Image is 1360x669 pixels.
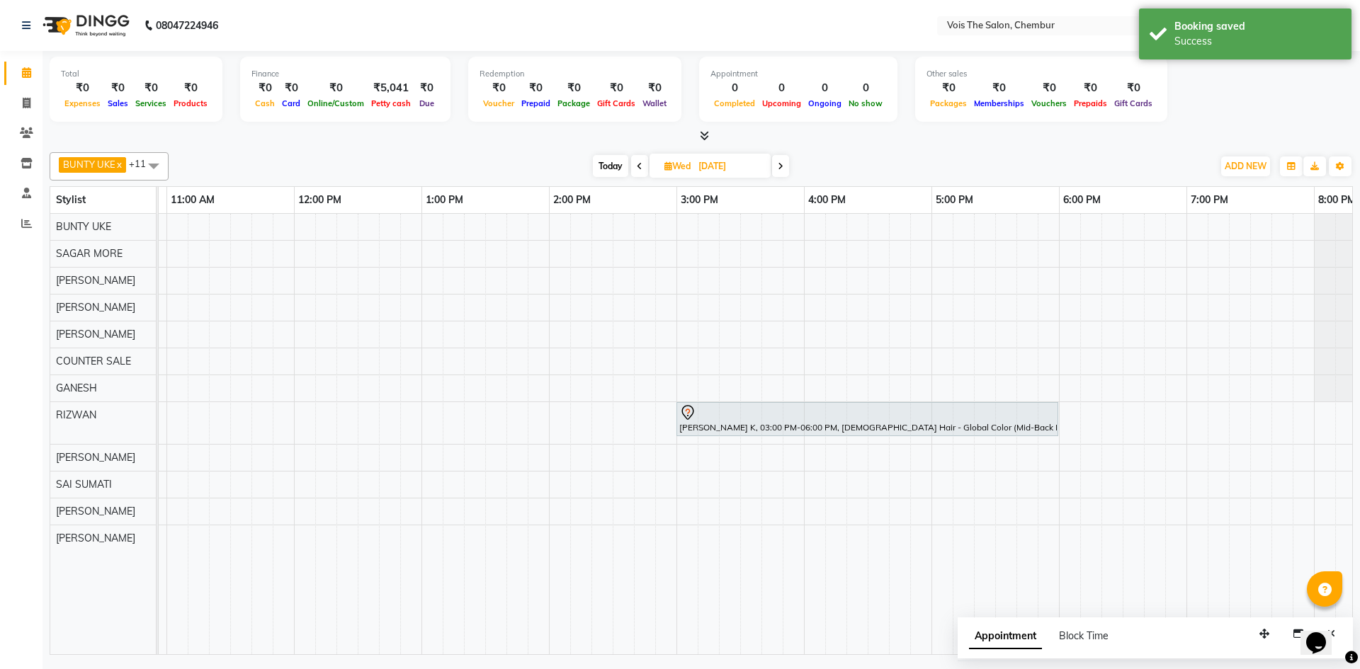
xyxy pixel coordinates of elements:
[1315,190,1359,210] a: 8:00 PM
[1059,629,1109,642] span: Block Time
[36,6,133,45] img: logo
[926,68,1156,80] div: Other sales
[550,190,594,210] a: 2:00 PM
[56,355,131,367] span: COUNTER SALE
[414,80,439,96] div: ₹0
[278,80,304,96] div: ₹0
[1060,190,1104,210] a: 6:00 PM
[926,80,970,96] div: ₹0
[661,161,694,171] span: Wed
[694,156,765,177] input: 2025-09-03
[678,404,1057,434] div: [PERSON_NAME] K, 03:00 PM-06:00 PM, [DEMOGRAPHIC_DATA] Hair - Global Color (Mid-Back Length)
[132,98,170,108] span: Services
[129,158,157,169] span: +11
[1111,98,1156,108] span: Gift Cards
[115,159,122,170] a: x
[56,328,135,341] span: [PERSON_NAME]
[1070,98,1111,108] span: Prepaids
[56,193,86,206] span: Stylist
[970,80,1028,96] div: ₹0
[1300,612,1346,655] iframe: chat widget
[1187,190,1232,210] a: 7:00 PM
[416,98,438,108] span: Due
[969,624,1042,649] span: Appointment
[156,6,218,45] b: 08047224946
[56,382,97,394] span: GANESH
[480,98,518,108] span: Voucher
[970,98,1028,108] span: Memberships
[63,159,115,170] span: BUNTY UKE
[710,68,886,80] div: Appointment
[710,80,759,96] div: 0
[1070,80,1111,96] div: ₹0
[594,98,639,108] span: Gift Cards
[56,220,111,233] span: BUNTY UKE
[639,80,670,96] div: ₹0
[304,98,368,108] span: Online/Custom
[639,98,670,108] span: Wallet
[518,98,554,108] span: Prepaid
[251,80,278,96] div: ₹0
[926,98,970,108] span: Packages
[56,247,123,260] span: SAGAR MORE
[170,80,211,96] div: ₹0
[1028,80,1070,96] div: ₹0
[710,98,759,108] span: Completed
[170,98,211,108] span: Products
[593,155,628,177] span: Today
[1028,98,1070,108] span: Vouchers
[594,80,639,96] div: ₹0
[304,80,368,96] div: ₹0
[56,505,135,518] span: [PERSON_NAME]
[56,532,135,544] span: [PERSON_NAME]
[56,408,96,421] span: RIZWAN
[805,190,849,210] a: 4:00 PM
[805,98,845,108] span: Ongoing
[845,80,886,96] div: 0
[805,80,845,96] div: 0
[251,68,439,80] div: Finance
[295,190,345,210] a: 12:00 PM
[518,80,554,96] div: ₹0
[480,80,518,96] div: ₹0
[56,478,112,491] span: SAI SUMATI
[480,68,670,80] div: Redemption
[677,190,722,210] a: 3:00 PM
[368,98,414,108] span: Petty cash
[61,80,104,96] div: ₹0
[56,274,135,287] span: [PERSON_NAME]
[61,68,211,80] div: Total
[554,80,594,96] div: ₹0
[368,80,414,96] div: ₹5,041
[1225,161,1266,171] span: ADD NEW
[932,190,977,210] a: 5:00 PM
[422,190,467,210] a: 1:00 PM
[1111,80,1156,96] div: ₹0
[167,190,218,210] a: 11:00 AM
[104,98,132,108] span: Sales
[104,80,132,96] div: ₹0
[1174,19,1341,34] div: Booking saved
[61,98,104,108] span: Expenses
[1221,156,1270,176] button: ADD NEW
[845,98,886,108] span: No show
[759,80,805,96] div: 0
[56,451,135,464] span: [PERSON_NAME]
[56,301,135,314] span: [PERSON_NAME]
[278,98,304,108] span: Card
[132,80,170,96] div: ₹0
[251,98,278,108] span: Cash
[554,98,594,108] span: Package
[1174,34,1341,49] div: Success
[759,98,805,108] span: Upcoming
